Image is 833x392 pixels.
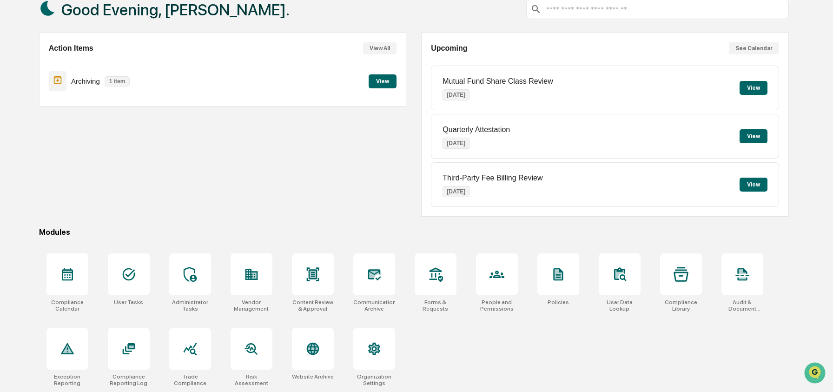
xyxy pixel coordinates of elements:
[19,117,60,126] span: Preclearance
[158,74,169,85] button: Start new chat
[476,299,518,312] div: People and Permissions
[32,71,152,80] div: Start new chat
[353,299,395,312] div: Communications Archive
[46,373,88,386] div: Exception Reporting
[19,135,59,144] span: Data Lookup
[443,186,469,197] p: [DATE]
[108,373,150,386] div: Compliance Reporting Log
[363,42,397,54] button: View All
[39,228,789,237] div: Modules
[443,77,553,86] p: Mutual Fund Share Class Review
[93,158,112,165] span: Pylon
[71,77,100,85] p: Archiving
[169,373,211,386] div: Trade Compliance
[9,136,17,143] div: 🔎
[292,299,334,312] div: Content Review & Approval
[599,299,641,312] div: User Data Lookup
[64,113,119,130] a: 🗄️Attestations
[32,80,121,88] div: We're offline, we'll be back soon
[803,361,828,386] iframe: Open customer support
[77,117,115,126] span: Attestations
[9,71,26,88] img: 1746055101610-c473b297-6a78-478c-a979-82029cc54cd1
[67,118,75,126] div: 🗄️
[46,299,88,312] div: Compliance Calendar
[740,178,767,192] button: View
[105,76,130,86] p: 1 item
[49,44,93,53] h2: Action Items
[548,299,569,306] div: Policies
[9,20,169,34] p: How can we help?
[353,373,395,386] div: Organization Settings
[114,299,143,306] div: User Tasks
[231,373,272,386] div: Risk Assessment
[740,129,767,143] button: View
[6,131,62,148] a: 🔎Data Lookup
[443,89,469,100] p: [DATE]
[721,299,763,312] div: Audit & Document Logs
[443,138,469,149] p: [DATE]
[66,157,112,165] a: Powered byPylon
[415,299,456,312] div: Forms & Requests
[169,299,211,312] div: Administrator Tasks
[231,299,272,312] div: Vendor Management
[443,174,542,182] p: Third-Party Fee Billing Review
[369,76,397,85] a: View
[6,113,64,130] a: 🖐️Preclearance
[660,299,702,312] div: Compliance Library
[729,42,779,54] button: See Calendar
[443,126,510,134] p: Quarterly Attestation
[9,118,17,126] div: 🖐️
[431,44,467,53] h2: Upcoming
[740,81,767,95] button: View
[61,0,290,19] h1: Good Evening, [PERSON_NAME].
[292,373,334,380] div: Website Archive
[369,74,397,88] button: View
